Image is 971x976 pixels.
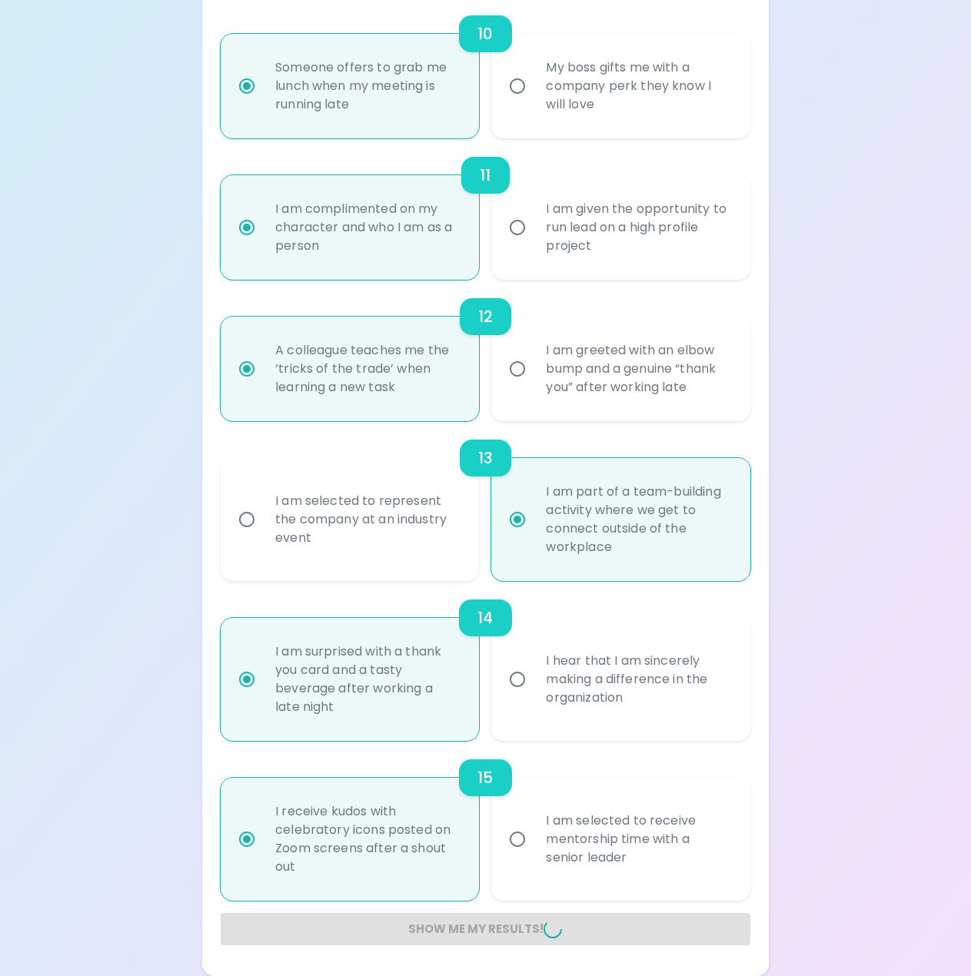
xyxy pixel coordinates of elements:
[263,323,471,415] div: A colleague teaches me the ‘tricks of the trade’ when learning a new task
[477,606,493,630] h6: 14
[263,40,471,132] div: Someone offers to grab me lunch when my meeting is running late
[478,446,493,470] h6: 13
[221,138,750,280] div: choice-group-check
[477,22,493,46] h6: 10
[534,40,741,132] div: My boss gifts me with a company perk they know I will love
[477,765,493,790] h6: 15
[221,421,750,581] div: choice-group-check
[263,624,471,735] div: I am surprised with a thank you card and a tasty beverage after working a late night
[221,581,750,741] div: choice-group-check
[534,793,741,885] div: I am selected to receive mentorship time with a senior leader
[478,304,493,329] h6: 12
[534,633,741,725] div: I hear that I am sincerely making a difference in the organization
[534,181,741,274] div: I am given the opportunity to run lead on a high profile project
[263,473,471,566] div: I am selected to represent the company at an industry event
[534,323,741,415] div: I am greeted with an elbow bump and a genuine “thank you” after working late
[263,181,471,274] div: I am complimented on my character and who I am as a person
[480,163,490,188] h6: 11
[263,784,471,895] div: I receive kudos with celebratory icons posted on Zoom screens after a shout out
[221,741,750,901] div: choice-group-check
[221,280,750,421] div: choice-group-check
[534,464,741,575] div: I am part of a team-building activity where we get to connect outside of the workplace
